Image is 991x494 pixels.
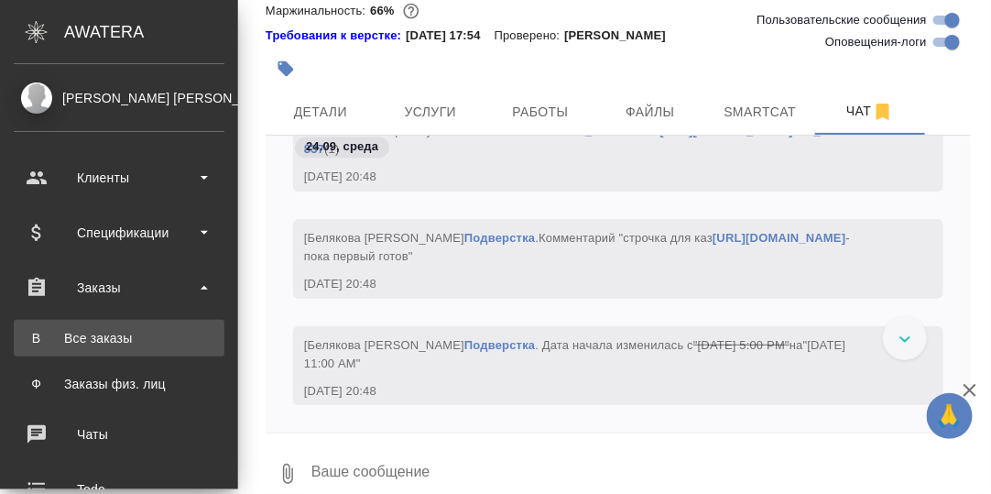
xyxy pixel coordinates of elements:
[496,101,584,124] span: Работы
[304,382,879,401] div: [DATE] 20:48
[713,231,845,245] a: [URL][DOMAIN_NAME]
[495,27,565,45] p: Проверено:
[266,27,406,45] div: Нажми, чтобы открыть папку с инструкцией
[693,338,790,352] span: "[DATE] 5:00 PM"
[872,101,894,123] svg: Отписаться
[5,412,234,457] a: Чаты
[406,27,495,45] p: [DATE] 17:54
[387,101,474,124] span: Услуги
[23,375,215,393] div: Заказы физ. лиц
[14,88,224,108] div: [PERSON_NAME] [PERSON_NAME]
[266,4,370,17] p: Маржинальность:
[14,320,224,357] a: ВВсе заказы
[927,393,973,439] button: 🙏
[464,231,535,245] a: Подверстка
[304,231,854,263] span: [Белякова [PERSON_NAME] .
[564,27,680,45] p: [PERSON_NAME]
[464,338,535,352] a: Подверстка
[826,100,914,123] span: Чат
[370,4,398,17] p: 66%
[934,397,965,435] span: 🙏
[14,274,224,302] div: Заказы
[306,138,378,157] p: 24.09, среда
[304,168,879,186] div: [DATE] 20:48
[14,366,224,402] a: ФЗаказы физ. лиц
[14,219,224,247] div: Спецификации
[266,27,406,45] a: Требования к верстке:
[304,231,854,263] span: Комментарий "строчка для каз - пока первый готов"
[606,101,694,124] span: Файлы
[14,164,224,192] div: Клиенты
[14,421,224,448] div: Чаты
[757,11,927,29] span: Пользовательские сообщения
[23,329,215,347] div: Все заказы
[304,275,879,293] div: [DATE] 20:48
[825,33,927,51] span: Оповещения-логи
[266,49,306,89] button: Добавить тэг
[277,101,365,124] span: Детали
[64,14,238,50] div: AWATERA
[716,101,804,124] span: Smartcat
[304,338,849,370] span: [Белякова [PERSON_NAME] . Дата начала изменилась с на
